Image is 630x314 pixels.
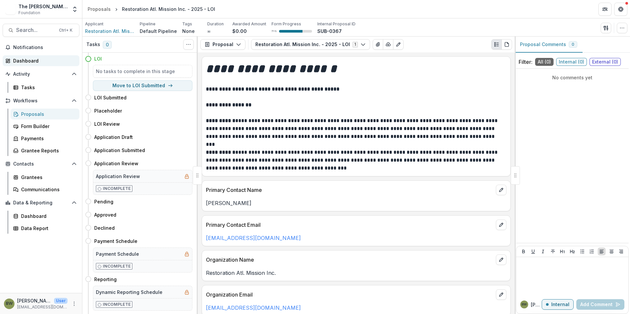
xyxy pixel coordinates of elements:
button: Align Right [617,248,625,255]
div: Dashboard [21,213,74,220]
span: Contacts [13,161,69,167]
h4: Declined [94,224,115,231]
p: Form Progress [272,21,301,27]
button: Open Data & Reporting [3,197,79,208]
div: Ctrl + K [58,27,74,34]
span: Foundation [18,10,40,16]
button: Internal [542,299,574,310]
a: Form Builder [11,121,79,132]
a: Dashboard [11,211,79,222]
button: Bullet List [578,248,586,255]
button: Partners [598,3,612,16]
span: Internal ( 0 ) [556,58,587,66]
p: Organization Email [206,291,493,299]
button: More [70,300,78,308]
div: Blair White [522,303,527,306]
h4: Placeholder [94,107,122,114]
button: Proposal [200,39,245,50]
a: Grantees [11,172,79,183]
p: Filter: [519,58,532,66]
div: Grantee Reports [21,147,74,154]
button: edit [496,185,506,195]
p: Awarded Amount [232,21,266,27]
h4: Application Submitted [94,147,145,154]
p: None [182,28,195,35]
h4: LOI Review [94,120,120,127]
div: Tasks [21,84,74,91]
span: Search... [16,27,55,33]
p: 71 % [272,29,276,34]
span: External ( 0 ) [589,58,621,66]
a: Payments [11,133,79,144]
h4: Approved [94,211,116,218]
button: PDF view [501,39,512,50]
p: ∞ [207,28,211,35]
img: The Bolick Foundation [5,4,16,14]
p: Incomplete [103,186,131,192]
h4: Payment Schedule [94,238,137,245]
p: Incomplete [103,263,131,269]
p: Incomplete [103,301,131,307]
a: Proposals [85,4,113,14]
p: $0.00 [232,28,247,35]
button: Heading 1 [558,248,566,255]
p: Internal [551,302,569,307]
button: View Attached Files [373,39,383,50]
a: Restoration Atl. Mission Inc. [85,28,134,35]
span: Workflows [13,98,69,104]
h4: LOI Submitted [94,94,127,101]
button: Get Help [614,3,627,16]
p: Tags [182,21,192,27]
button: Italicize [539,248,547,255]
button: Align Center [608,248,616,255]
button: Toggle View Cancelled Tasks [183,39,194,50]
p: [PERSON_NAME] [206,199,506,207]
button: Open Activity [3,69,79,79]
h4: Application Review [94,160,138,167]
span: Activity [13,71,69,77]
span: 0 [103,41,112,49]
div: Grantees [21,174,74,181]
a: Communications [11,184,79,195]
span: Data & Reporting [13,200,69,206]
h4: Pending [94,198,113,205]
h5: Dynamic Reporting Schedule [96,289,162,296]
p: Pipeline [140,21,156,27]
p: Default Pipeline [140,28,177,35]
button: Open Contacts [3,159,79,169]
a: Dashboard [3,55,79,66]
button: Underline [529,248,537,255]
p: Applicant [85,21,103,27]
a: Proposals [11,109,79,119]
a: Data Report [11,223,79,234]
button: Open entity switcher [70,3,79,16]
div: Proposals [88,6,111,13]
button: Move to LOI Submitted [93,80,192,91]
button: Strike [549,248,557,255]
h5: Application Review [96,173,140,180]
p: User [54,298,68,304]
button: edit [496,289,506,300]
a: Tasks [11,82,79,93]
a: [EMAIL_ADDRESS][DOMAIN_NAME] [206,235,301,241]
p: SUB-0367 [317,28,342,35]
button: Open Workflows [3,95,79,106]
div: Form Builder [21,123,74,130]
p: No comments yet [519,74,626,81]
p: [EMAIL_ADDRESS][DOMAIN_NAME] [17,304,68,310]
h4: LOI [94,55,102,62]
button: edit [496,220,506,230]
h3: Tasks [86,42,100,47]
a: [EMAIL_ADDRESS][DOMAIN_NAME] [206,304,301,311]
div: Data Report [21,225,74,232]
div: Dashboard [13,57,74,64]
button: edit [496,254,506,265]
span: All ( 0 ) [535,58,554,66]
p: Restoration Atl. Mission Inc. [206,269,506,277]
h4: Application Draft [94,134,133,141]
span: Notifications [13,45,77,50]
button: Align Left [598,248,606,255]
div: Payments [21,135,74,142]
button: Plaintext view [491,39,502,50]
